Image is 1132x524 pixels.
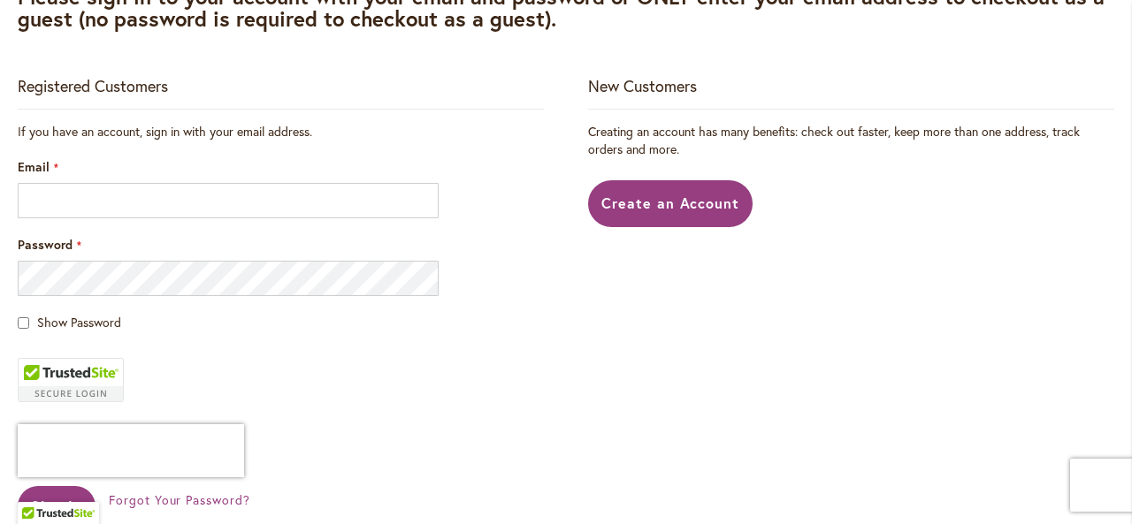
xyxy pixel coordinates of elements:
[18,424,244,477] iframe: reCAPTCHA
[109,491,250,509] a: Forgot Your Password?
[37,314,121,330] span: Show Password
[18,358,124,402] div: TrustedSite Certified
[18,236,73,253] span: Password
[588,123,1114,158] p: Creating an account has many benefits: check out faster, keep more than one address, track orders...
[588,75,697,96] strong: New Customers
[18,75,168,96] strong: Registered Customers
[13,461,63,511] iframe: Launch Accessibility Center
[601,194,740,212] span: Create an Account
[109,491,250,508] span: Forgot Your Password?
[18,123,544,140] div: If you have an account, sign in with your email address.
[18,158,50,175] span: Email
[588,180,753,227] a: Create an Account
